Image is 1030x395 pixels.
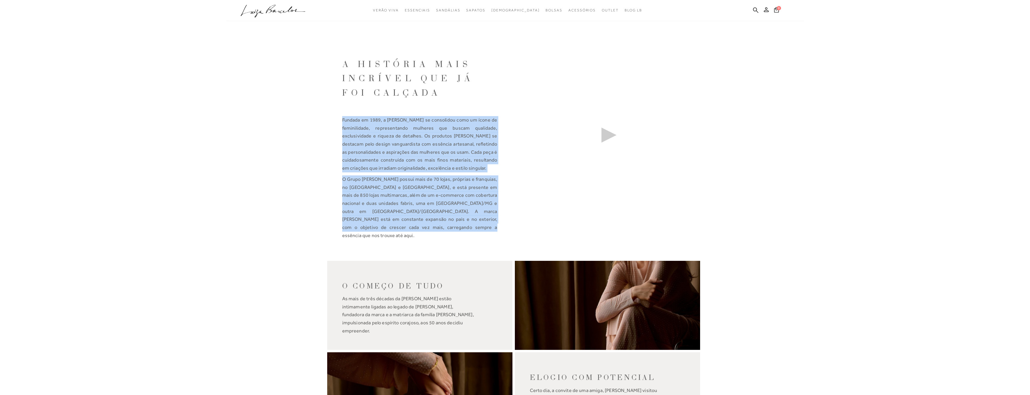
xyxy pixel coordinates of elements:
[342,295,497,335] span: As mais de três décadas da [PERSON_NAME] estão intimamente ligadas ao legado de [PERSON_NAME], fu...
[436,8,460,12] span: Sandálias
[568,5,596,16] a: noSubCategoriesText
[373,8,399,12] span: Verão Viva
[405,5,430,16] a: noSubCategoriesText
[625,8,642,12] span: BLOG LB
[777,6,781,10] span: 0
[530,373,685,383] h1: ELOGIO COM POTENCIAL
[342,116,497,172] p: Fundada em 1989, a [PERSON_NAME] se consolidou como um ícone de feminilidade, representando mulhe...
[466,8,485,12] span: Sapatos
[342,58,497,101] h1: A HISTÓRIA MAIS INCRÍVEL QUE JÁ FOI CALÇADA
[342,175,497,240] p: O Grupo [PERSON_NAME] possui mais de 70 lojas, próprias e franquias, no [GEOGRAPHIC_DATA] e [GEOG...
[491,5,540,16] a: noSubCategoriesText
[373,5,399,16] a: noSubCategoriesText
[436,5,460,16] a: noSubCategoriesText
[342,282,497,292] h1: O COMEÇO DE TUDO
[546,5,562,16] a: noSubCategoriesText
[546,8,562,12] span: Bolsas
[491,8,540,12] span: [DEMOGRAPHIC_DATA]
[515,261,700,350] img: imagens da familia Luiza Barcelos
[772,7,781,15] button: 0
[602,5,619,16] a: noSubCategoriesText
[568,8,596,12] span: Acessórios
[405,8,430,12] span: Essenciais
[466,5,485,16] a: noSubCategoriesText
[625,5,642,16] a: BLOG LB
[602,8,619,12] span: Outlet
